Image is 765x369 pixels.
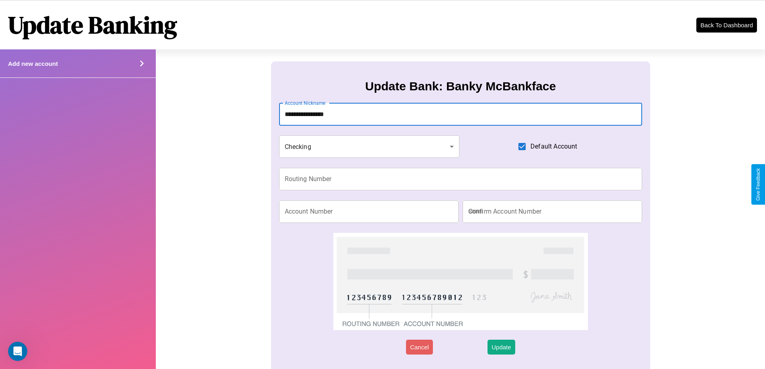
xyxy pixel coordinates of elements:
span: Default Account [530,142,577,151]
label: Account Nickname [285,100,326,106]
h4: Add new account [8,60,58,67]
h3: Update Bank: Banky McBankface [365,80,556,93]
div: Checking [279,135,460,158]
img: check [333,233,588,330]
div: Give Feedback [755,168,761,201]
button: Update [488,340,515,355]
h1: Update Banking [8,8,177,41]
button: Cancel [406,340,433,355]
iframe: Intercom live chat [8,342,27,361]
button: Back To Dashboard [696,18,757,33]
